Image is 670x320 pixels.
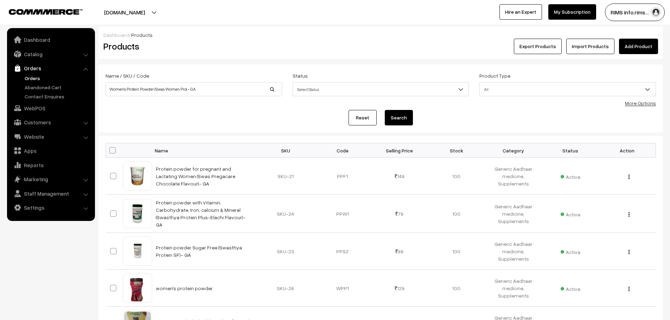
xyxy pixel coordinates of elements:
a: Customers [9,116,92,129]
a: More Options [625,100,656,106]
th: Code [314,143,371,158]
td: 100 [428,270,485,307]
h2: Products [103,41,281,52]
span: Active [561,171,580,181]
div: / [103,31,658,39]
a: Reset [349,110,377,125]
td: 99 [371,233,428,270]
td: Generic Aadhaar medicine, Supplements [485,233,542,270]
td: WPP1 [314,270,371,307]
td: SKU-21 [257,158,314,195]
td: SKU-26 [257,270,314,307]
img: Menu [628,175,630,179]
img: user [651,7,661,18]
a: Website [9,130,92,143]
th: Status [542,143,599,158]
a: Contact Enquires [23,93,92,100]
a: Apps [9,144,92,157]
td: PPW1 [314,195,371,233]
button: Search [385,110,413,125]
td: SKU-24 [257,195,314,233]
td: 100 [428,233,485,270]
td: 100 [428,195,485,233]
td: Generic Aadhaar medicine, Supplements [485,195,542,233]
a: Settings [9,201,92,214]
th: Category [485,143,542,158]
span: All [479,82,656,96]
td: 79 [371,195,428,233]
td: Generic Aadhaar medicine, Supplements [485,270,542,307]
a: Orders [9,62,92,74]
label: Name / SKU / Code [106,72,149,79]
a: My Subscription [548,4,596,20]
a: Catalog [9,48,92,60]
td: 100 [428,158,485,195]
span: Active [561,247,580,256]
span: Products [131,32,153,38]
a: Add Product [619,39,658,54]
img: COMMMERCE [9,9,83,14]
td: PPS2 [314,233,371,270]
th: Selling Price [371,143,428,158]
a: Protein powder Sugar Free (Swasthya Protein SF)- GA [156,244,242,258]
td: Generic Aadhaar medicine, Supplements [485,158,542,195]
td: SKU-23 [257,233,314,270]
td: 149 [371,158,428,195]
a: Marketing [9,173,92,185]
a: Protein powder for pregnant and Lactating Women (Swas Pregacare Chocolate Flavour)- GA [156,166,235,187]
a: Abandoned Cart [23,84,92,91]
label: Status [293,72,308,79]
span: Select Status [293,82,469,96]
a: Hire an Expert [499,4,542,20]
span: Select Status [293,83,469,96]
span: All [480,83,656,96]
th: Action [599,143,656,158]
img: Menu [628,287,630,291]
th: SKU [257,143,314,158]
a: COMMMERCE [9,7,70,15]
a: Orders [23,74,92,82]
th: Name [152,143,257,158]
button: [DOMAIN_NAME] [79,4,170,21]
a: Dashboard [9,33,92,46]
td: PPF1 [314,158,371,195]
a: Dashboard [103,32,129,38]
button: RIMS info.rims… [605,4,665,21]
button: Export Products [514,39,562,54]
a: women's protein powder [156,285,213,291]
span: Active [561,283,580,293]
td: 129 [371,270,428,307]
img: Menu [628,212,630,217]
a: Protein powder with Vitamin, Carbohydrate, Iron, calcium & Mineral (Swasthya Protein Plus-Elachi ... [156,200,245,228]
label: Product Type [479,72,510,79]
th: Stock [428,143,485,158]
img: Menu [628,250,630,254]
a: WebPOS [9,102,92,115]
a: Reports [9,159,92,171]
span: Active [561,209,580,218]
a: Staff Management [9,187,92,200]
a: Import Products [566,39,614,54]
input: Name / SKU / Code [106,82,282,96]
